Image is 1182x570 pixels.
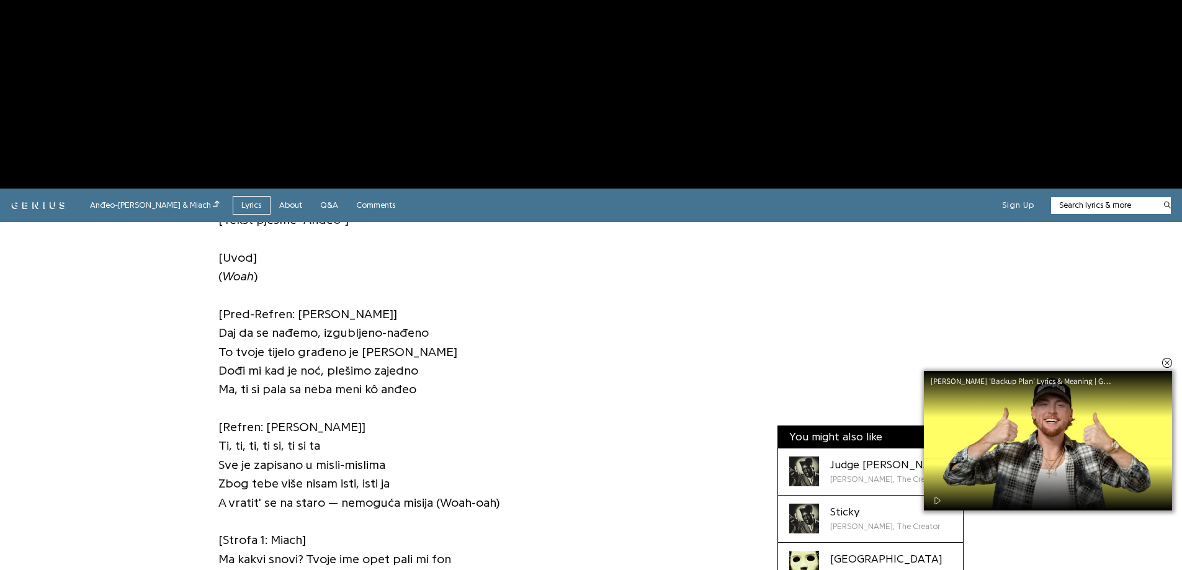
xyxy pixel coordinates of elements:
div: Judge [PERSON_NAME] [830,456,951,473]
button: Sign Up [1002,200,1034,211]
div: [PERSON_NAME], The Creator [830,520,940,533]
a: Cover art for Judge Judy by Tyler, The CreatorJudge [PERSON_NAME][PERSON_NAME], The Creator [778,448,963,496]
iframe: Advertisement [777,231,964,386]
div: Sticky [830,504,940,520]
a: About [271,196,311,215]
div: Cover art for Sticky by Tyler, The Creator [789,504,819,533]
a: Comments [347,196,405,215]
a: Q&A [311,196,347,215]
div: Cover art for Judge Judy by Tyler, The Creator [789,456,819,486]
div: You might also like [778,426,963,448]
div: [PERSON_NAME], The Creator [830,473,951,486]
a: Cover art for Sticky by Tyler, The CreatorSticky[PERSON_NAME], The Creator [778,496,963,543]
iframe: Advertisement [290,17,892,172]
input: Search lyrics & more [1051,199,1156,212]
div: Anđeo - [PERSON_NAME] & Miach [90,198,220,212]
a: Lyrics [233,196,271,215]
div: [GEOGRAPHIC_DATA] [830,551,948,568]
i: Woah [222,270,254,283]
div: [PERSON_NAME] 'Backup Plan' Lyrics & Meaning | Genius Verified [931,377,1123,385]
